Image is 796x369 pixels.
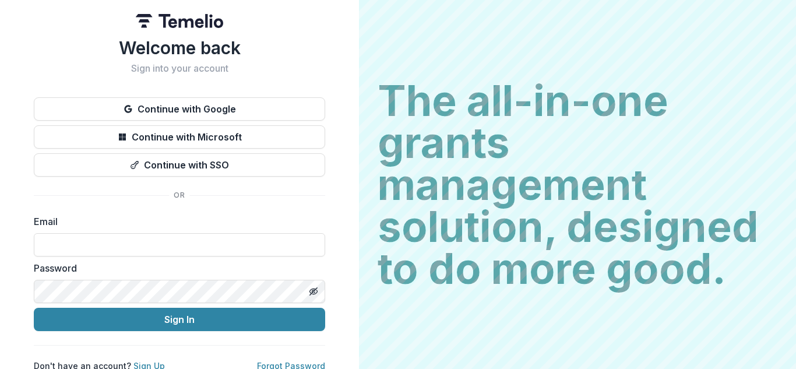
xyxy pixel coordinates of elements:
[34,37,325,58] h1: Welcome back
[34,308,325,331] button: Sign In
[34,97,325,121] button: Continue with Google
[34,215,318,229] label: Email
[136,14,223,28] img: Temelio
[34,125,325,149] button: Continue with Microsoft
[34,153,325,177] button: Continue with SSO
[304,282,323,301] button: Toggle password visibility
[34,261,318,275] label: Password
[34,63,325,74] h2: Sign into your account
